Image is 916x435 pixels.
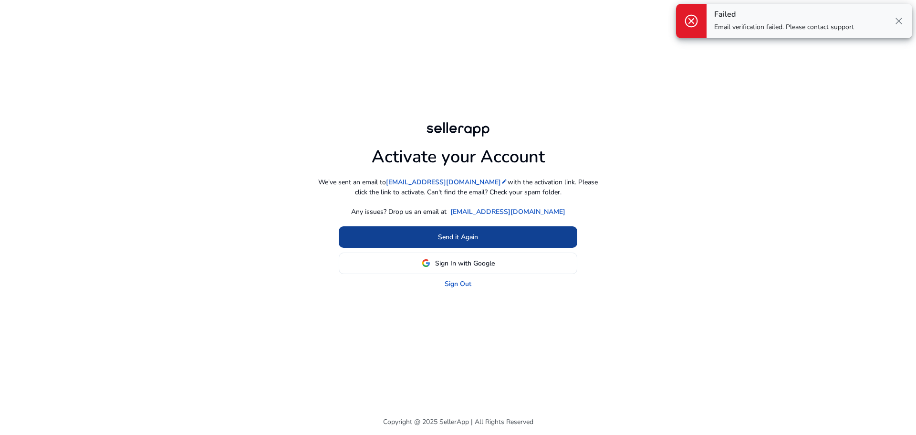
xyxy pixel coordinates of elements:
span: Sign In with Google [435,258,495,268]
button: Send it Again [339,226,577,248]
a: [EMAIL_ADDRESS][DOMAIN_NAME] [386,177,508,187]
h1: Activate your Account [372,139,545,167]
p: Email verification failed. Please contact support [714,22,854,32]
span: close [893,15,905,27]
mat-icon: edit [501,178,508,185]
a: [EMAIL_ADDRESS][DOMAIN_NAME] [450,207,565,217]
span: cancel [684,13,699,29]
h4: Failed [714,10,854,19]
span: Send it Again [438,232,478,242]
a: Sign Out [445,279,471,289]
p: Any issues? Drop us an email at [351,207,447,217]
p: We've sent an email to with the activation link. Please click the link to activate. Can't find th... [315,177,601,197]
img: google-logo.svg [422,259,430,267]
button: Sign In with Google [339,253,577,274]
